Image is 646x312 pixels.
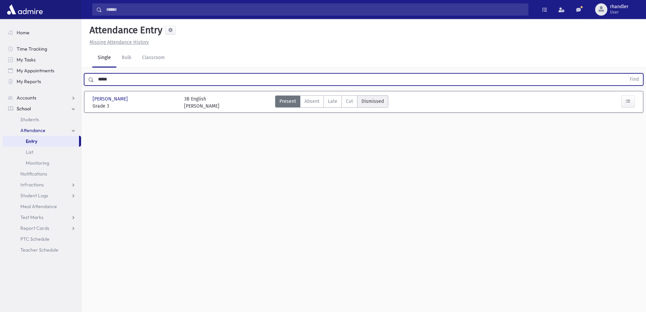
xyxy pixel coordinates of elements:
[3,244,81,255] a: Teacher Schedule
[87,39,149,45] a: Missing Attendance History
[346,98,353,105] span: Cut
[90,39,149,45] u: Missing Attendance History
[20,203,57,209] span: Meal Attendance
[3,223,81,234] a: Report Cards
[137,49,170,68] a: Classroom
[3,76,81,87] a: My Reports
[184,95,219,110] div: 3B English [PERSON_NAME]
[3,136,79,147] a: Entry
[17,68,54,74] span: My Appointments
[3,54,81,65] a: My Tasks
[3,65,81,76] a: My Appointments
[610,10,628,15] span: User
[3,147,81,158] a: List
[93,95,129,103] span: [PERSON_NAME]
[3,125,81,136] a: Attendance
[626,74,643,85] button: Find
[92,49,116,68] a: Single
[20,225,49,231] span: Report Cards
[20,171,47,177] span: Notifications
[305,98,319,105] span: Absent
[20,236,50,242] span: PTC Schedule
[3,168,81,179] a: Notifications
[116,49,137,68] a: Bulk
[93,103,177,110] span: Grade 3
[3,158,81,168] a: Monitoring
[3,190,81,201] a: Student Logs
[102,3,528,16] input: Search
[17,95,36,101] span: Accounts
[275,95,388,110] div: AttTypes
[17,106,31,112] span: School
[17,57,36,63] span: My Tasks
[20,247,58,253] span: Teacher Schedule
[5,3,44,16] img: AdmirePro
[610,4,628,10] span: rhandler
[3,43,81,54] a: Time Tracking
[3,212,81,223] a: Test Marks
[20,116,39,123] span: Students
[26,160,49,166] span: Monitoring
[3,114,81,125] a: Students
[26,149,33,155] span: List
[3,103,81,114] a: School
[3,179,81,190] a: Infractions
[361,98,384,105] span: Dismissed
[3,92,81,103] a: Accounts
[87,24,162,36] h5: Attendance Entry
[328,98,337,105] span: Late
[3,27,81,38] a: Home
[3,201,81,212] a: Meal Attendance
[17,30,30,36] span: Home
[20,214,43,220] span: Test Marks
[279,98,296,105] span: Present
[3,234,81,244] a: PTC Schedule
[20,127,45,133] span: Attendance
[20,182,44,188] span: Infractions
[26,138,37,144] span: Entry
[20,192,48,199] span: Student Logs
[17,46,47,52] span: Time Tracking
[17,78,41,85] span: My Reports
